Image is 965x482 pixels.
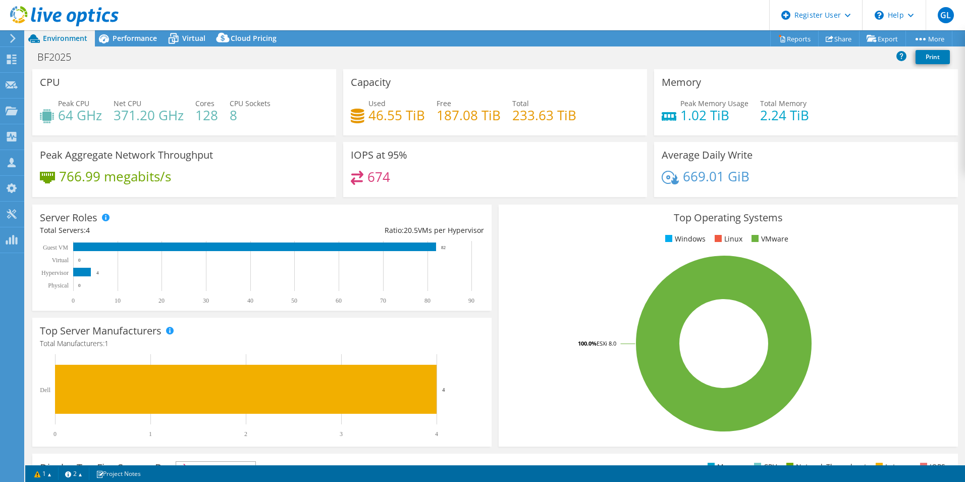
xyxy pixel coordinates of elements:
a: Print [916,50,950,64]
h4: 8 [230,110,271,121]
h4: 766.99 megabits/s [59,171,171,182]
h3: Top Operating Systems [506,212,950,223]
span: IOPS [176,462,255,474]
li: VMware [749,233,788,245]
span: Peak Memory Usage [680,99,748,108]
a: Share [818,31,860,46]
li: Latency [873,461,911,472]
h4: 64 GHz [58,110,102,121]
span: CPU Sockets [230,99,271,108]
text: 82 [441,245,446,250]
a: Project Notes [89,467,148,480]
h4: 233.63 TiB [512,110,576,121]
li: CPU [752,461,777,472]
h1: BF2025 [33,52,87,63]
span: GL [938,7,954,23]
text: 2 [244,430,247,438]
a: 2 [58,467,89,480]
a: Reports [770,31,819,46]
h3: CPU [40,77,60,88]
h4: 2.24 TiB [760,110,809,121]
li: Windows [663,233,706,245]
text: 60 [336,297,342,304]
span: 1 [104,339,109,348]
h4: 187.08 TiB [437,110,501,121]
span: 4 [86,225,90,235]
text: Dell [40,387,50,394]
li: Linux [712,233,742,245]
text: 0 [78,258,81,263]
h3: Top Server Manufacturers [40,325,162,336]
a: More [905,31,952,46]
span: Cores [195,99,215,108]
h3: Average Daily Write [662,150,753,161]
span: Free [437,99,451,108]
text: Hypervisor [41,269,69,276]
span: Virtual [182,33,205,43]
h4: 1.02 TiB [680,110,748,121]
span: 20.5 [404,225,418,235]
text: 80 [424,297,431,304]
h4: Total Manufacturers: [40,338,484,349]
svg: \n [875,11,884,20]
text: 4 [442,387,445,393]
text: 0 [78,283,81,288]
span: Performance [113,33,157,43]
a: Export [859,31,906,46]
span: Net CPU [114,99,141,108]
text: Guest VM [43,244,68,251]
h3: Memory [662,77,701,88]
text: 0 [72,297,75,304]
h4: 371.20 GHz [114,110,184,121]
li: Memory [705,461,745,472]
span: Environment [43,33,87,43]
span: Peak CPU [58,99,89,108]
text: 4 [435,430,438,438]
li: Network Throughput [784,461,867,472]
text: 70 [380,297,386,304]
text: 30 [203,297,209,304]
text: 90 [468,297,474,304]
text: 0 [53,430,57,438]
li: IOPS [918,461,945,472]
text: 50 [291,297,297,304]
span: Cloud Pricing [231,33,277,43]
span: Total [512,99,529,108]
h3: Peak Aggregate Network Throughput [40,150,213,161]
h4: 128 [195,110,218,121]
tspan: ESXi 8.0 [597,340,616,347]
h4: 674 [367,171,390,182]
h4: 46.55 TiB [368,110,425,121]
text: 20 [158,297,165,304]
div: Total Servers: [40,225,262,236]
tspan: 100.0% [578,340,597,347]
text: 3 [340,430,343,438]
a: 1 [27,467,59,480]
text: 10 [115,297,121,304]
text: Physical [48,282,69,289]
span: Total Memory [760,99,807,108]
text: 40 [247,297,253,304]
text: 4 [96,270,99,275]
h3: Capacity [351,77,391,88]
text: 1 [149,430,152,438]
span: Used [368,99,386,108]
h3: IOPS at 95% [351,150,407,161]
text: Virtual [52,257,69,264]
h4: 669.01 GiB [683,171,749,182]
h3: Server Roles [40,212,97,223]
div: Ratio: VMs per Hypervisor [262,225,484,236]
